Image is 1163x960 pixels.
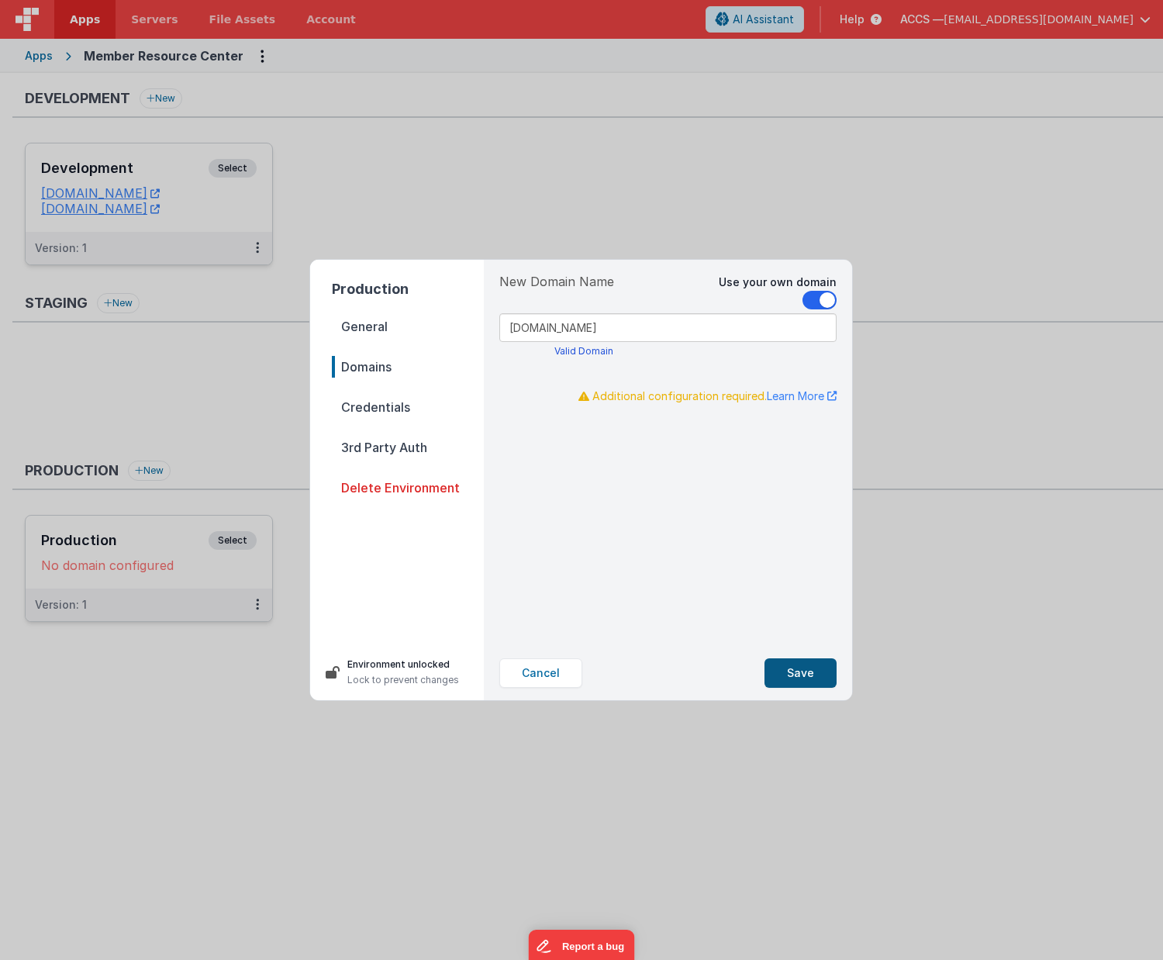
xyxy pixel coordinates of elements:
p: Lock to prevent changes [347,672,459,688]
h2: Production [332,278,484,300]
button: Cancel [499,658,582,688]
p: Environment unlocked [347,657,459,672]
span: 3rd Party Auth [332,437,484,458]
span: Domains [332,356,484,378]
input: myapp.example.com [499,313,837,342]
span: Delete Environment [332,477,484,499]
span: Use your own domain [719,275,837,288]
span: Credentials [332,396,484,418]
div: Valid Domain [499,345,668,357]
p: Additional configuration required. [499,388,837,404]
span: General [332,316,484,337]
span: New Domain Name [499,272,719,309]
button: Save [764,658,837,688]
a: Learn More [767,389,837,402]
